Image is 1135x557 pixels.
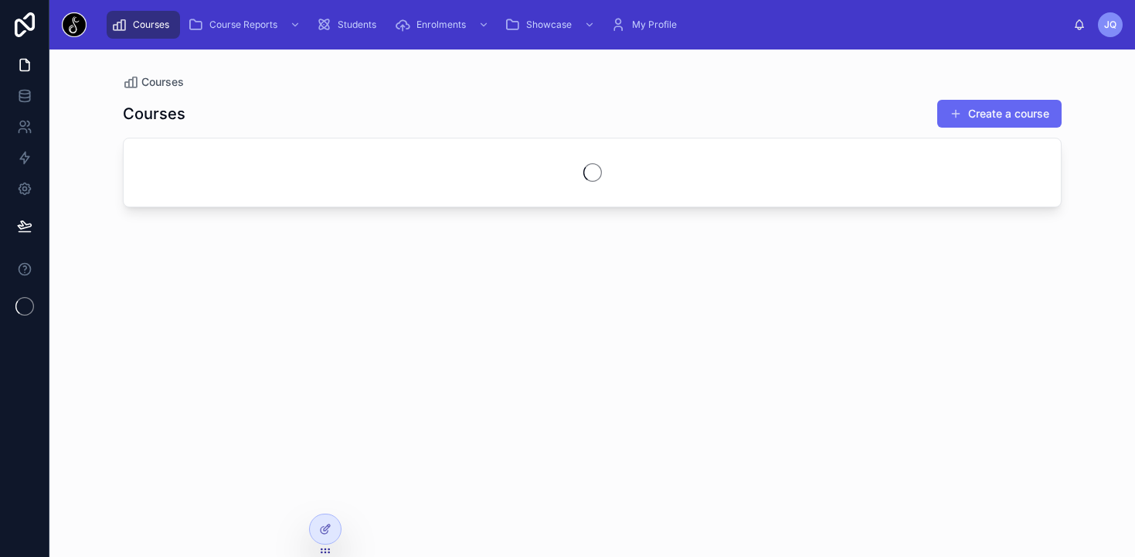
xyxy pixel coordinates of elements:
h1: Courses [123,103,185,125]
a: Course Reports [183,11,308,39]
span: Students [338,19,376,31]
a: Showcase [500,11,603,39]
span: Courses [141,74,184,90]
div: scrollable content [99,8,1073,42]
span: Enrolments [416,19,466,31]
span: JQ [1104,19,1116,31]
span: My Profile [632,19,677,31]
a: Students [311,11,387,39]
button: Create a course [937,100,1062,128]
a: Enrolments [390,11,497,39]
img: App logo [62,12,87,37]
a: Courses [107,11,180,39]
a: Courses [123,74,184,90]
span: Course Reports [209,19,277,31]
span: Showcase [526,19,572,31]
a: My Profile [606,11,688,39]
span: Courses [133,19,169,31]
